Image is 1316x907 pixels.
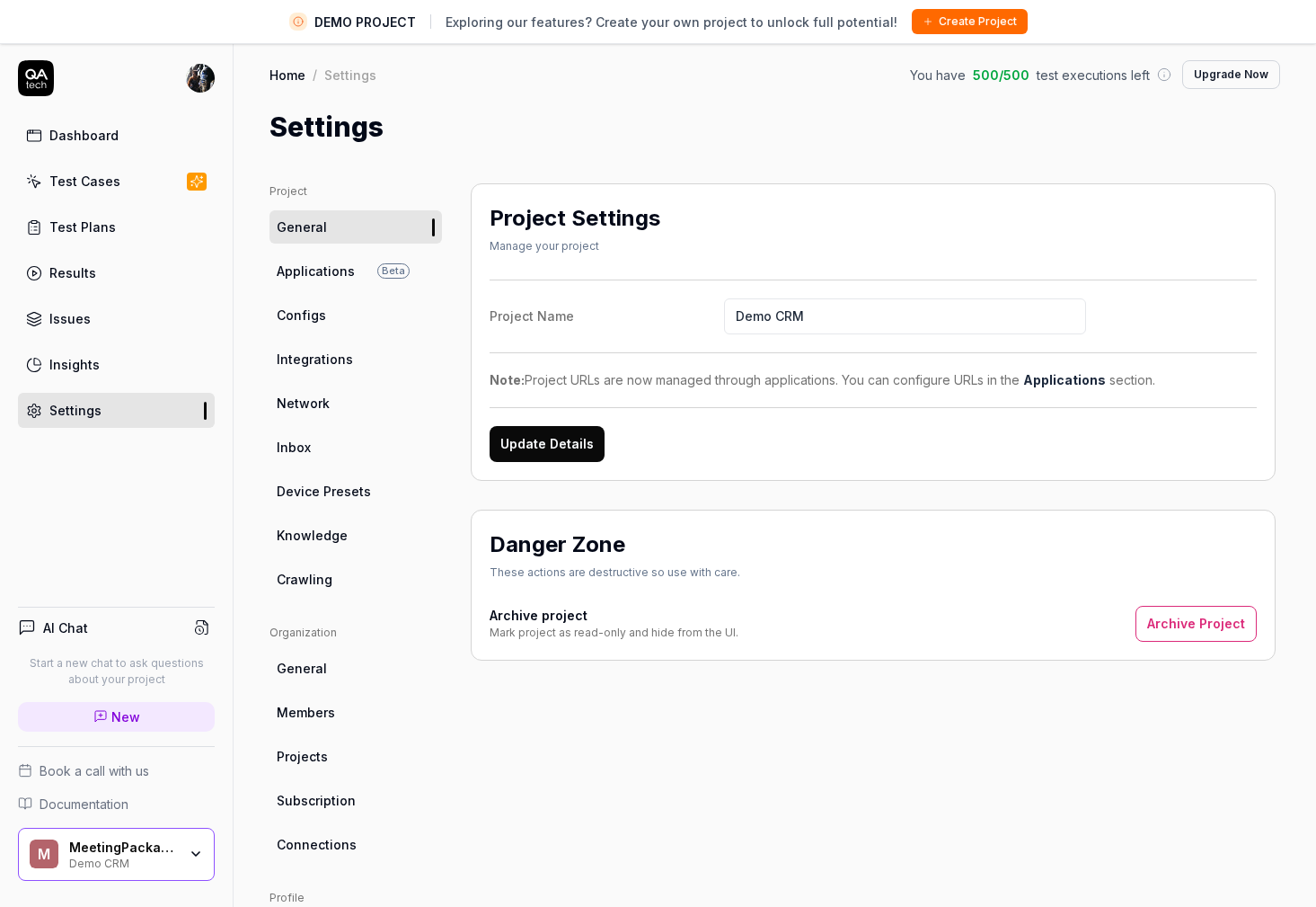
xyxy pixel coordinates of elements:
div: Settings [49,401,102,420]
div: Organization [269,625,442,641]
span: Applications [277,262,355,280]
div: Settings [324,66,376,84]
span: General [277,218,327,236]
input: Project Name [724,298,1086,334]
a: Insights [18,347,215,382]
span: Device Presets [277,482,371,501]
span: M [30,840,58,868]
img: 05712e90-f4ae-4f2d-bd35-432edce69fe3.jpeg [186,64,215,93]
span: DEMO PROJECT [314,13,416,31]
span: 500 / 500 [973,66,1029,84]
div: Project URLs are now managed through applications. You can configure URLs in the section. [490,370,1257,389]
div: MeetingPackage [69,840,177,856]
a: Crawling [269,563,442,596]
a: Dashboard [18,118,215,153]
span: Network [277,394,330,413]
span: Integrations [277,350,353,369]
div: Mark project as read-only and hide from the UI. [490,625,738,641]
a: Network [269,387,442,420]
span: Projects [277,747,328,766]
button: Create Project [912,9,1028,34]
a: Knowledge [269,519,442,552]
div: Demo CRM [69,855,177,869]
span: Configs [277,306,326,325]
span: Documentation [40,795,128,814]
a: Book a call with us [18,761,215,780]
span: Members [277,703,335,722]
div: Profile [269,890,442,906]
span: You have [910,66,966,84]
a: Configs [269,298,442,332]
div: Insights [49,355,100,374]
a: Issues [18,301,215,336]
p: Start a new chat to ask questions about your project [18,655,215,688]
a: New [18,702,215,732]
span: Inbox [277,438,311,457]
div: / [313,66,317,84]
button: Archive Project [1135,606,1257,642]
span: Knowledge [277,526,348,545]
a: Inbox [269,431,442,464]
a: Documentation [18,795,215,814]
button: MMeetingPackageDemo CRM [18,828,215,882]
span: Subscription [277,791,356,810]
h2: Project Settings [490,202,660,235]
div: Project Name [490,307,724,325]
a: General [269,652,442,685]
a: Integrations [269,342,442,376]
h1: Settings [269,107,384,147]
div: Test Cases [49,172,120,191]
div: These actions are destructive so use with care. [490,565,740,581]
a: Applications [1023,372,1106,387]
div: Test Plans [49,218,116,236]
a: Test Plans [18,209,215,245]
strong: Note: [490,372,525,387]
div: Dashboard [49,126,119,145]
a: Device Presets [269,475,442,508]
span: Book a call with us [40,761,149,780]
button: Upgrade Now [1182,60,1280,89]
a: Settings [18,393,215,428]
a: General [269,210,442,244]
span: Beta [377,263,410,279]
div: Issues [49,309,91,328]
a: Projects [269,740,442,773]
a: Results [18,255,215,290]
div: Manage your project [490,238,660,254]
a: Subscription [269,784,442,817]
span: General [277,659,327,678]
h4: Archive project [490,606,738,625]
h2: Danger Zone [490,529,625,561]
span: Exploring our features? Create your own project to unlock full potential! [446,13,897,31]
span: Crawling [277,570,332,589]
div: Project [269,183,442,200]
a: Home [269,66,305,84]
button: Update Details [490,426,605,462]
div: Results [49,263,96,282]
span: Connections [277,835,357,854]
a: ApplicationsBeta [269,254,442,288]
a: Test Cases [18,164,215,199]
span: New [111,707,140,726]
h4: AI Chat [43,618,88,637]
a: Connections [269,828,442,861]
span: test executions left [1037,66,1150,84]
a: Members [269,696,442,729]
